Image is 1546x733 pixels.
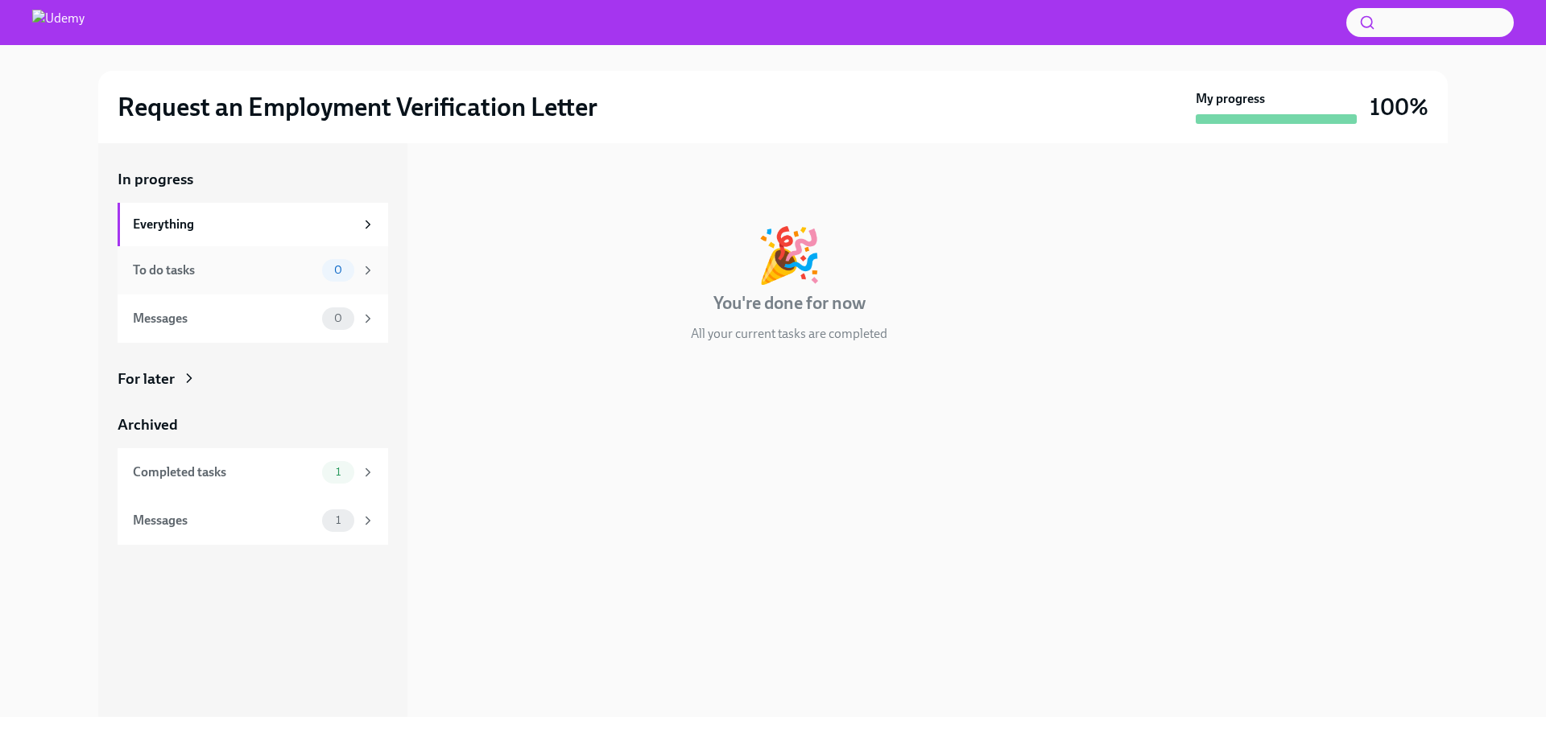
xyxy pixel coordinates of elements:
a: In progress [118,169,388,190]
div: Messages [133,310,316,327]
p: All your current tasks are completed [691,325,887,343]
a: For later [118,369,388,389]
a: Everything [118,203,388,246]
div: Everything [133,216,354,233]
img: Udemy [32,10,85,35]
span: 0 [324,312,352,324]
div: 🎉 [756,229,822,282]
div: For later [118,369,175,389]
a: Completed tasks1 [118,448,388,496]
a: To do tasks0 [118,246,388,294]
strong: My progress [1196,90,1265,108]
span: 1 [326,514,350,526]
a: Messages0 [118,294,388,343]
div: In progress [427,169,502,190]
h2: Request an Employment Verification Letter [118,91,597,123]
span: 1 [326,466,350,478]
h3: 100% [1370,93,1428,121]
div: Completed tasks [133,463,316,481]
h4: You're done for now [713,291,866,315]
a: Messages1 [118,496,388,545]
div: Messages [133,512,316,529]
span: 0 [324,264,352,276]
div: To do tasks [133,261,316,279]
a: Archived [118,414,388,435]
